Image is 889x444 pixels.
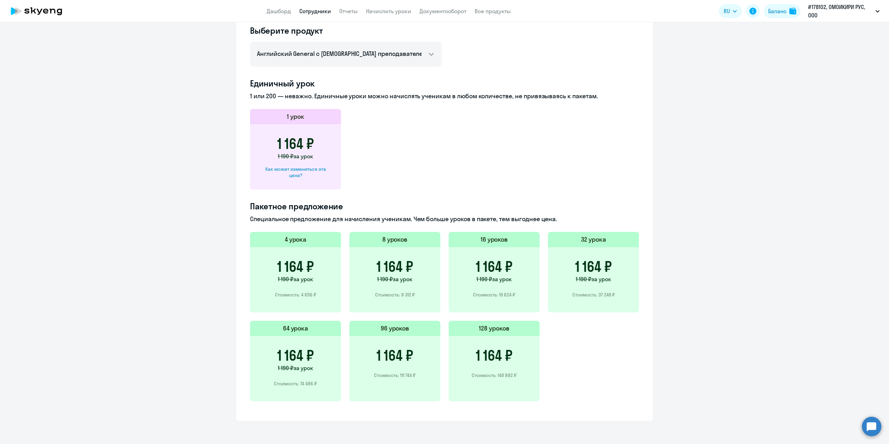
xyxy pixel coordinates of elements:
p: Стоимость: 37 248 ₽ [572,292,615,298]
span: 1 190 ₽ [576,276,591,283]
span: за урок [293,365,313,371]
span: 1 190 ₽ [278,276,293,283]
h3: 1 164 ₽ [376,258,413,275]
span: 1 190 ₽ [377,276,393,283]
span: 1 190 ₽ [476,276,492,283]
span: за урок [293,153,313,160]
h3: 1 164 ₽ [277,347,314,364]
span: за урок [591,276,611,283]
p: Стоимость: 74 496 ₽ [274,380,317,387]
h3: 1 164 ₽ [476,347,513,364]
span: за урок [492,276,512,283]
div: Как может измениться эта цена? [261,166,330,178]
p: Стоимость: 4 656 ₽ [275,292,316,298]
img: balance [789,8,796,15]
h3: 1 164 ₽ [376,347,413,364]
h4: Пакетное предложение [250,201,639,212]
h5: 96 уроков [381,324,409,333]
h3: 1 164 ₽ [277,135,314,152]
p: #178102, ОМОИКИРИ РУС, ООО [808,3,873,19]
button: Балансbalance [764,4,800,18]
div: Баланс [768,7,787,15]
h5: 32 урока [581,235,606,244]
a: Все продукты [475,8,511,15]
p: Стоимость: 18 624 ₽ [473,292,515,298]
p: Стоимость: 148 992 ₽ [472,372,517,378]
h5: 4 урока [285,235,307,244]
h4: Выберите продукт [250,25,442,36]
button: RU [719,4,742,18]
span: за урок [393,276,413,283]
span: 1 190 ₽ [278,153,293,160]
p: Стоимость: 9 312 ₽ [375,292,415,298]
a: Отчеты [339,8,358,15]
p: Стоимость: 111 744 ₽ [374,372,416,378]
h5: 1 урок [287,112,304,121]
span: RU [724,7,730,15]
p: 1 или 200 — неважно. Единичные уроки можно начислять ученикам в любом количестве, не привязываясь... [250,92,639,101]
h5: 128 уроков [479,324,509,333]
span: 1 190 ₽ [278,365,293,371]
a: Сотрудники [299,8,331,15]
button: #178102, ОМОИКИРИ РУС, ООО [805,3,883,19]
h5: 16 уроков [481,235,508,244]
span: за урок [293,276,313,283]
a: Документооборот [419,8,466,15]
h3: 1 164 ₽ [476,258,513,275]
p: Специальное предложение для начисления ученикам. Чем больше уроков в пакете, тем выгоднее цена. [250,215,639,224]
h5: 8 уроков [382,235,408,244]
h3: 1 164 ₽ [277,258,314,275]
h4: Единичный урок [250,78,639,89]
a: Дашборд [267,8,291,15]
h3: 1 164 ₽ [575,258,612,275]
h5: 64 урока [283,324,308,333]
a: Начислить уроки [366,8,411,15]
